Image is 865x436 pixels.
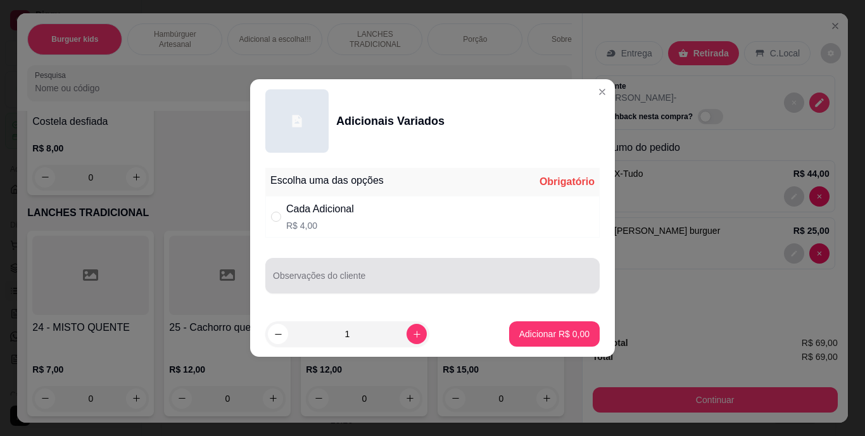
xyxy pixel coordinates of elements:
[286,202,354,217] div: Cada Adicional
[407,324,427,344] button: increase-product-quantity
[592,82,612,102] button: Close
[519,328,590,340] p: Adicionar R$ 0,00
[268,324,288,344] button: decrease-product-quantity
[336,112,445,130] div: Adicionais Variados
[509,321,600,347] button: Adicionar R$ 0,00
[273,274,592,287] input: Observações do cliente
[270,173,384,188] div: Escolha uma das opções
[540,174,595,189] div: Obrigatório
[286,219,354,232] p: R$ 4,00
